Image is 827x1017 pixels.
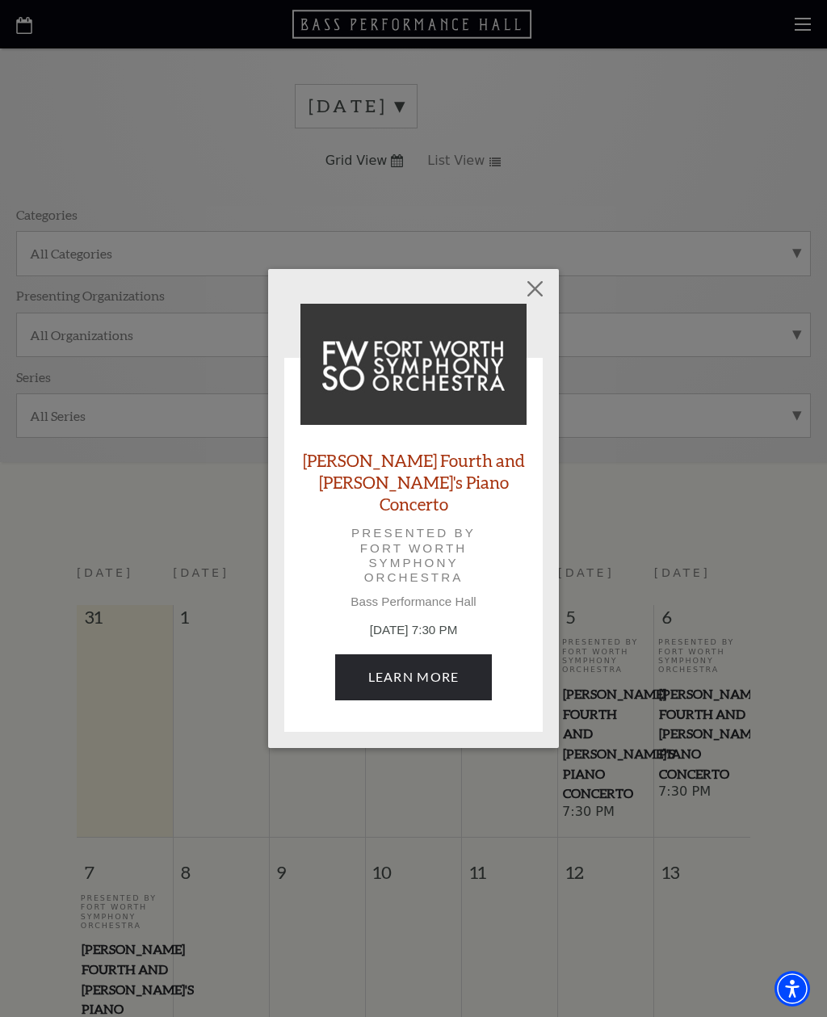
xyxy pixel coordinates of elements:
[335,654,493,700] a: September 5, 7:30 PM Learn More
[300,595,527,609] p: Bass Performance Hall
[300,621,527,640] p: [DATE] 7:30 PM
[775,971,810,1006] div: Accessibility Menu
[520,274,551,305] button: Close
[323,526,504,585] p: Presented by Fort Worth Symphony Orchestra
[300,304,527,425] img: Brahms Fourth and Grieg's Piano Concerto
[300,449,527,515] a: [PERSON_NAME] Fourth and [PERSON_NAME]'s Piano Concerto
